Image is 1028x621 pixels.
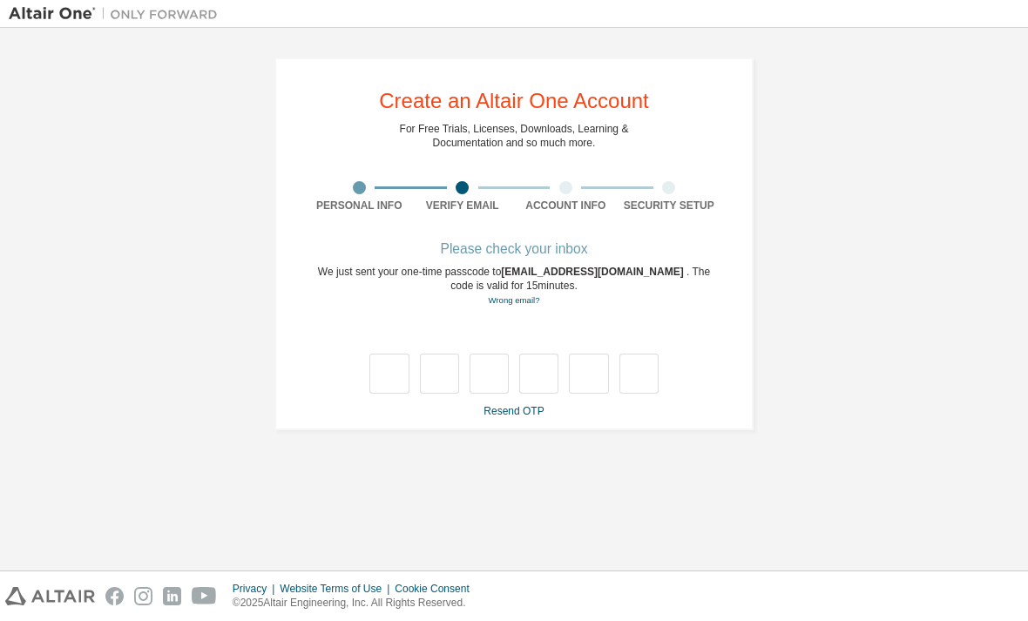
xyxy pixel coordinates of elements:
[514,199,618,213] div: Account Info
[9,5,227,23] img: Altair One
[411,199,515,213] div: Verify Email
[379,91,649,111] div: Create an Altair One Account
[280,582,395,596] div: Website Terms of Use
[484,405,544,417] a: Resend OTP
[233,582,280,596] div: Privacy
[308,244,720,254] div: Please check your inbox
[192,587,217,605] img: youtube.svg
[395,582,479,596] div: Cookie Consent
[488,295,539,305] a: Go back to the registration form
[134,587,152,605] img: instagram.svg
[163,587,181,605] img: linkedin.svg
[501,266,686,278] span: [EMAIL_ADDRESS][DOMAIN_NAME]
[5,587,95,605] img: altair_logo.svg
[233,596,480,611] p: © 2025 Altair Engineering, Inc. All Rights Reserved.
[618,199,721,213] div: Security Setup
[105,587,124,605] img: facebook.svg
[400,122,629,150] div: For Free Trials, Licenses, Downloads, Learning & Documentation and so much more.
[308,199,411,213] div: Personal Info
[308,265,720,307] div: We just sent your one-time passcode to . The code is valid for 15 minutes.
